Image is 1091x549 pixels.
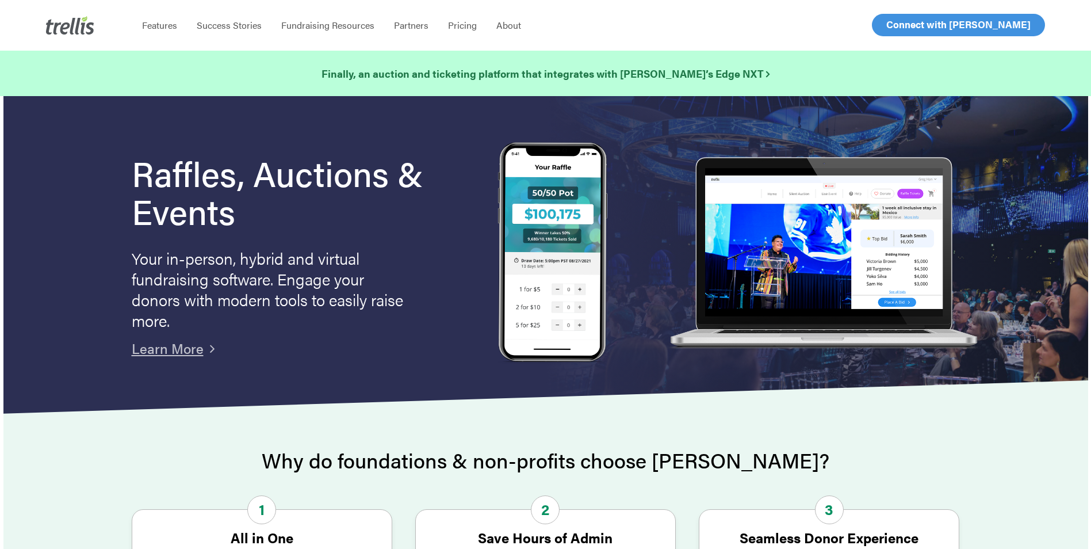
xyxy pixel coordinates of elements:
[531,495,560,524] span: 2
[448,18,477,32] span: Pricing
[132,20,187,31] a: Features
[815,495,844,524] span: 3
[664,157,982,350] img: rafflelaptop_mac_optim.png
[886,17,1031,31] span: Connect with [PERSON_NAME]
[321,66,770,82] a: Finally, an auction and ticketing platform that integrates with [PERSON_NAME]’s Edge NXT
[132,154,455,230] h1: Raffles, Auctions & Events
[187,20,271,31] a: Success Stories
[197,18,262,32] span: Success Stories
[132,338,204,358] a: Learn More
[487,20,531,31] a: About
[46,16,94,35] img: Trellis
[740,528,918,547] strong: Seamless Donor Experience
[478,528,613,547] strong: Save Hours of Admin
[394,18,428,32] span: Partners
[872,14,1045,36] a: Connect with [PERSON_NAME]
[231,528,293,547] strong: All in One
[132,449,960,472] h2: Why do foundations & non-profits choose [PERSON_NAME]?
[142,18,177,32] span: Features
[281,18,374,32] span: Fundraising Resources
[496,18,521,32] span: About
[321,66,770,81] strong: Finally, an auction and ticketing platform that integrates with [PERSON_NAME]’s Edge NXT
[438,20,487,31] a: Pricing
[384,20,438,31] a: Partners
[498,142,607,365] img: Trellis Raffles, Auctions and Event Fundraising
[132,247,408,330] p: Your in-person, hybrid and virtual fundraising software. Engage your donors with modern tools to ...
[247,495,276,524] span: 1
[271,20,384,31] a: Fundraising Resources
